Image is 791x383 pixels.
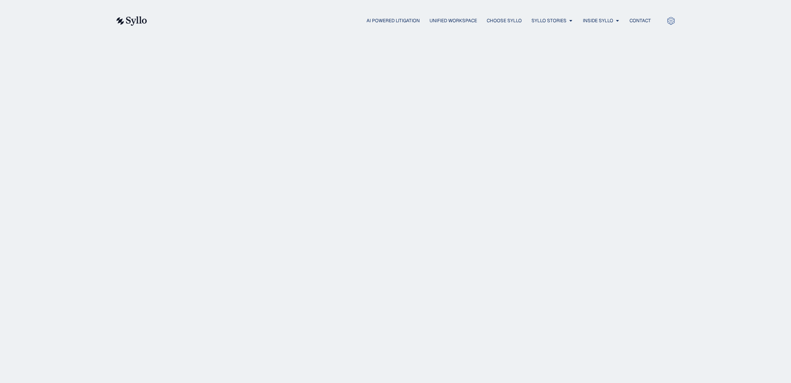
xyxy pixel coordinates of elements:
a: Choose Syllo [487,17,522,24]
a: Contact [630,17,651,24]
nav: Menu [163,17,651,25]
a: Unified Workspace [430,17,477,24]
a: Syllo Stories [531,17,567,24]
a: Inside Syllo [583,17,613,24]
img: syllo [115,16,147,26]
a: AI Powered Litigation [367,17,420,24]
div: Menu Toggle [163,17,651,25]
